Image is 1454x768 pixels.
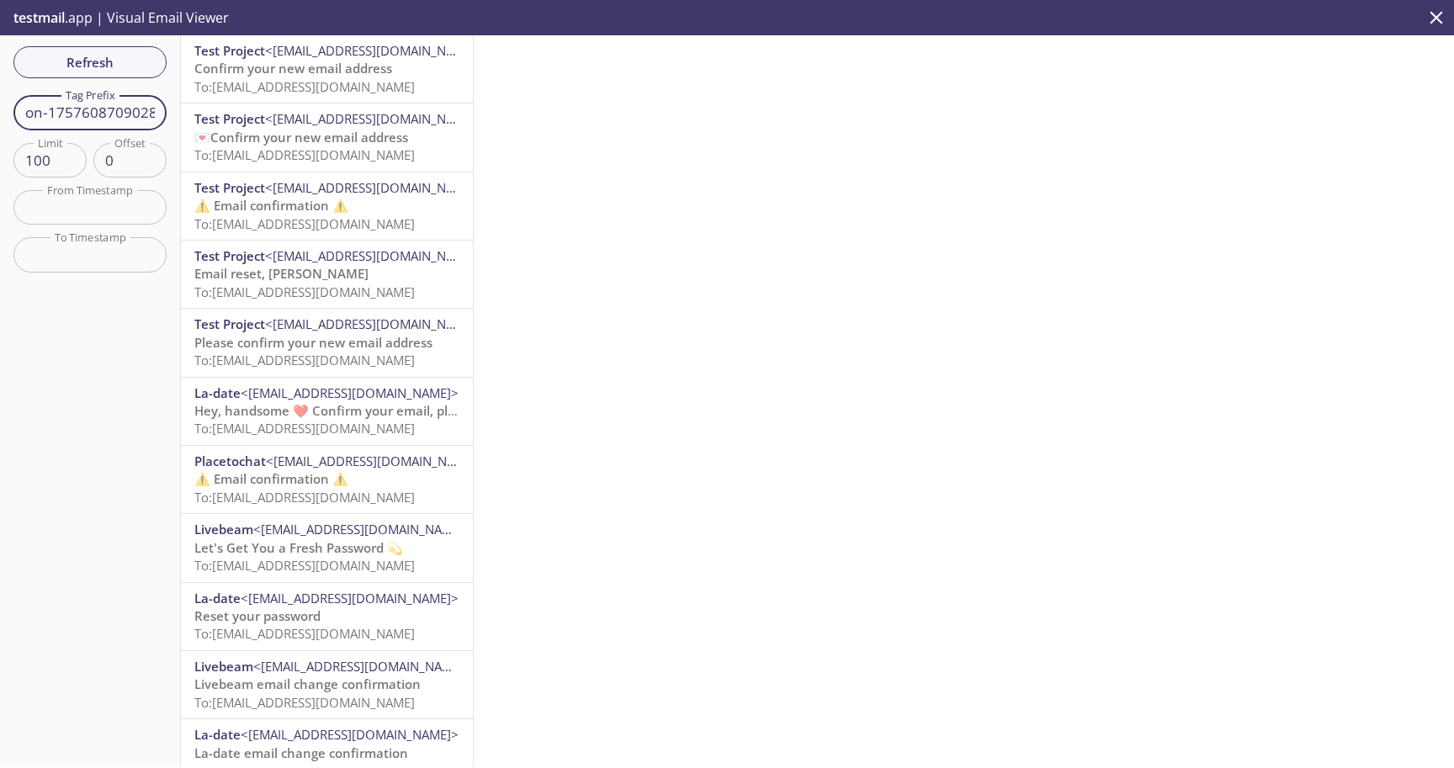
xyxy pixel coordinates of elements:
span: Test Project [194,42,265,59]
span: <[EMAIL_ADDRESS][DOMAIN_NAME]> [253,521,471,538]
span: <[EMAIL_ADDRESS][DOMAIN_NAME]> [265,110,483,127]
span: Reset your password [194,607,321,624]
span: To: [EMAIL_ADDRESS][DOMAIN_NAME] [194,215,415,232]
span: To: [EMAIL_ADDRESS][DOMAIN_NAME] [194,625,415,642]
span: <[EMAIL_ADDRESS][DOMAIN_NAME]> [253,658,471,675]
span: ⚠️ Email confirmation ⚠️ [194,197,348,214]
span: Livebeam [194,521,253,538]
span: To: [EMAIL_ADDRESS][DOMAIN_NAME] [194,557,415,574]
span: Test Project [194,315,265,332]
div: Test Project<[EMAIL_ADDRESS][DOMAIN_NAME]>Email reset, [PERSON_NAME]To:[EMAIL_ADDRESS][DOMAIN_NAME] [181,241,473,308]
span: To: [EMAIL_ADDRESS][DOMAIN_NAME] [194,146,415,163]
span: <[EMAIL_ADDRESS][DOMAIN_NAME]> [241,726,459,743]
span: To: [EMAIL_ADDRESS][DOMAIN_NAME] [194,694,415,711]
span: Test Project [194,179,265,196]
span: To: [EMAIL_ADDRESS][DOMAIN_NAME] [194,420,415,437]
span: Test Project [194,110,265,127]
span: <[EMAIL_ADDRESS][DOMAIN_NAME]> [265,315,483,332]
span: <[EMAIL_ADDRESS][DOMAIN_NAME]> [265,42,483,59]
span: Livebeam email change confirmation [194,675,421,692]
span: 💌Confirm your new email address [194,129,408,146]
span: La-date email change confirmation [194,744,408,761]
div: Test Project<[EMAIL_ADDRESS][DOMAIN_NAME]>Confirm your new email addressTo:[EMAIL_ADDRESS][DOMAIN... [181,35,473,103]
span: Confirm your new email address [194,60,392,77]
div: La-date<[EMAIL_ADDRESS][DOMAIN_NAME]>Hey, handsome ❤️ Confirm your email, pleaseTo:[EMAIL_ADDRESS... [181,378,473,445]
span: To: [EMAIL_ADDRESS][DOMAIN_NAME] [194,283,415,300]
div: Livebeam<[EMAIL_ADDRESS][DOMAIN_NAME]>Livebeam email change confirmationTo:[EMAIL_ADDRESS][DOMAIN... [181,651,473,718]
span: Test Project [194,247,265,264]
span: <[EMAIL_ADDRESS][DOMAIN_NAME]> [241,384,459,401]
span: La-date [194,384,241,401]
div: Test Project<[EMAIL_ADDRESS][DOMAIN_NAME]>💌Confirm your new email addressTo:[EMAIL_ADDRESS][DOMAI... [181,103,473,171]
span: To: [EMAIL_ADDRESS][DOMAIN_NAME] [194,78,415,95]
span: Refresh [27,51,153,73]
div: Livebeam<[EMAIL_ADDRESS][DOMAIN_NAME]>Let's Get You a Fresh Password 💫To:[EMAIL_ADDRESS][DOMAIN_N... [181,514,473,581]
span: <[EMAIL_ADDRESS][DOMAIN_NAME]> [266,453,484,469]
div: Placetochat<[EMAIL_ADDRESS][DOMAIN_NAME]>⚠️ Email confirmation ⚠️To:[EMAIL_ADDRESS][DOMAIN_NAME] [181,446,473,513]
div: La-date<[EMAIL_ADDRESS][DOMAIN_NAME]>Reset your passwordTo:[EMAIL_ADDRESS][DOMAIN_NAME] [181,583,473,650]
button: Refresh [13,46,167,78]
span: To: [EMAIL_ADDRESS][DOMAIN_NAME] [194,352,415,368]
span: La-date [194,590,241,606]
span: <[EMAIL_ADDRESS][DOMAIN_NAME]> [265,247,483,264]
span: Email reset, [PERSON_NAME] [194,265,369,282]
span: To: [EMAIL_ADDRESS][DOMAIN_NAME] [194,489,415,506]
span: <[EMAIL_ADDRESS][DOMAIN_NAME]> [265,179,483,196]
div: Test Project<[EMAIL_ADDRESS][DOMAIN_NAME]>⚠️ Email confirmation ⚠️To:[EMAIL_ADDRESS][DOMAIN_NAME] [181,172,473,240]
span: <[EMAIL_ADDRESS][DOMAIN_NAME]> [241,590,459,606]
span: La-date [194,726,241,743]
div: Test Project<[EMAIL_ADDRESS][DOMAIN_NAME]>Please confirm your new email addressTo:[EMAIL_ADDRESS]... [181,309,473,376]
span: Placetochat [194,453,266,469]
span: testmail [13,8,65,27]
span: Livebeam [194,658,253,675]
span: Let's Get You a Fresh Password 💫 [194,539,403,556]
span: Hey, handsome ❤️ Confirm your email, please [194,402,476,419]
span: Please confirm your new email address [194,334,432,351]
span: ⚠️ Email confirmation ⚠️ [194,470,348,487]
